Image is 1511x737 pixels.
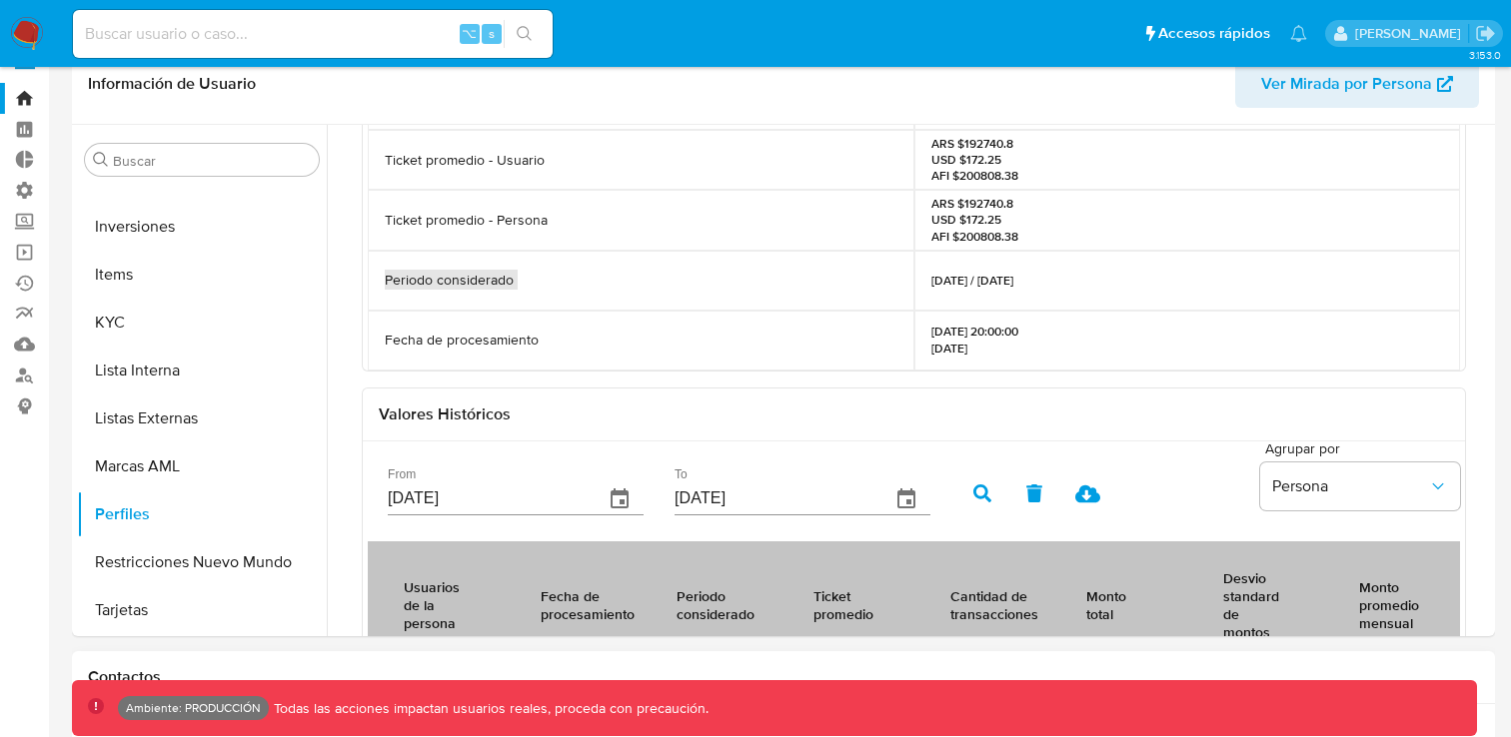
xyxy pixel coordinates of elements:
[1260,462,1460,510] button: Persona
[1272,476,1428,496] span: Persona
[789,571,902,637] div: Ticket promedio
[931,324,1018,356] p: [DATE] 20:00:00 [DATE]
[1199,553,1312,655] div: Desvio standard de montos
[504,20,545,48] button: search-icon
[385,271,514,290] p: Periodo considerado
[77,299,327,347] button: KYC
[93,152,109,168] button: Buscar
[1469,47,1501,63] span: 3.153.0
[1235,60,1479,108] button: Ver Mirada por Persona
[489,24,495,43] span: s
[77,347,327,394] button: Lista Interna
[77,490,327,538] button: Perfiles
[88,74,256,94] h1: Información de Usuario
[77,586,327,634] button: Tarjetas
[926,571,1062,637] div: Cantidad de transacciones
[385,331,539,350] p: Fecha de procesamiento
[73,21,553,47] input: Buscar usuario o caso...
[77,203,327,251] button: Inversiones
[88,667,1479,687] h1: Contactos
[1261,60,1432,108] span: Ver Mirada por Persona
[675,468,688,480] label: To
[269,699,709,718] p: Todas las acciones impactan usuarios reales, proceda con precaución.
[380,562,493,646] div: Usuarios de la persona
[931,136,1018,185] p: ARS $192740.8 USD $172.25 AFI $200808.38
[931,196,1018,245] p: ARS $192740.8 USD $172.25 AFI $200808.38
[1290,25,1307,42] a: Notificaciones
[1158,23,1270,44] span: Accesos rápidos
[77,538,327,586] button: Restricciones Nuevo Mundo
[462,24,477,43] span: ⌥
[77,394,327,442] button: Listas Externas
[1062,571,1175,637] div: Monto total
[385,211,548,230] p: Ticket promedio - Persona
[126,704,261,712] p: Ambiente: PRODUCCIÓN
[1335,562,1448,646] div: Monto promedio mensual
[653,571,778,637] div: Periodo considerado
[77,251,327,299] button: Items
[385,151,545,170] p: Ticket promedio - Usuario
[1265,441,1465,455] span: Agrupar por
[931,273,1013,289] p: [DATE] / [DATE]
[77,442,327,490] button: Marcas AML
[379,404,1449,424] h3: Valores Históricos
[1475,23,1496,44] a: Salir
[517,571,659,637] div: Fecha de procesamiento
[1355,24,1468,43] p: fernando.bolognino@mercadolibre.com
[388,468,416,480] label: From
[113,152,311,170] input: Buscar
